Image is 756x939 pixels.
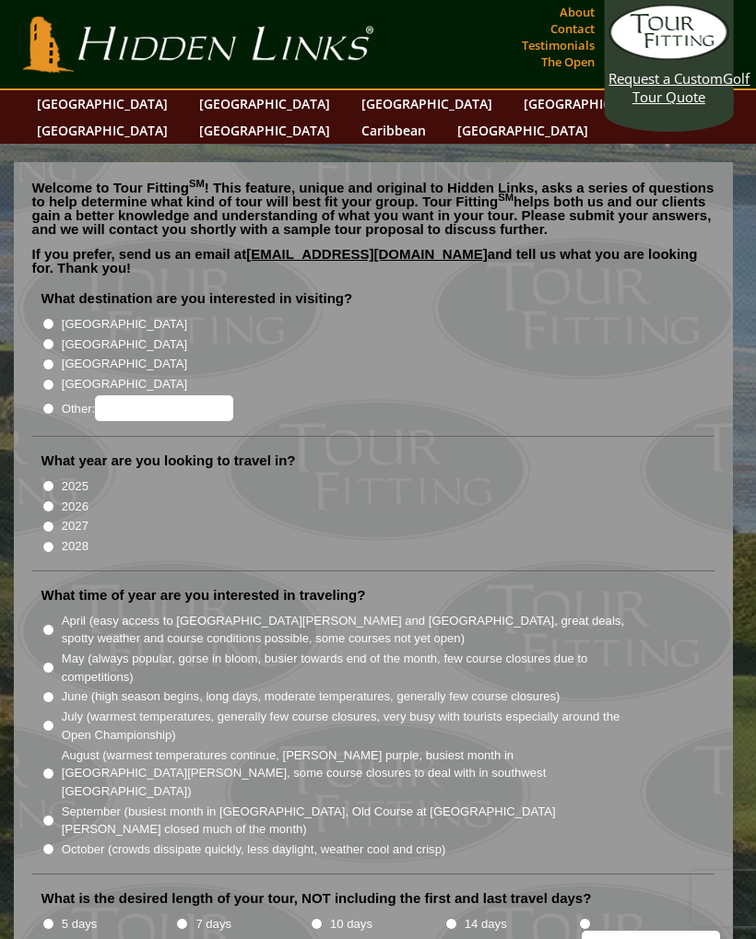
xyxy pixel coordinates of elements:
input: Other: [95,395,233,421]
label: 14 days [465,915,507,933]
a: Caribbean [352,117,435,144]
p: If you prefer, send us an email at and tell us what you are looking for. Thank you! [32,247,715,288]
a: [GEOGRAPHIC_DATA] [28,90,177,117]
label: [GEOGRAPHIC_DATA] [62,355,187,373]
label: What time of year are you interested in traveling? [41,586,366,604]
label: 10 days [330,915,372,933]
label: May (always popular, gorse in bloom, busier towards end of the month, few course closures due to ... [62,650,639,686]
label: June (high season begins, long days, moderate temperatures, generally few course closures) [62,687,561,706]
label: What destination are you interested in visiting? [41,289,353,308]
label: August (warmest temperatures continue, [PERSON_NAME] purple, busiest month in [GEOGRAPHIC_DATA][P... [62,746,639,801]
a: Request a CustomGolf Tour Quote [608,5,728,106]
label: 2028 [62,537,89,556]
label: What is the desired length of your tour, NOT including the first and last travel days? [41,889,592,908]
a: [GEOGRAPHIC_DATA] [448,117,597,144]
label: October (crowds dissipate quickly, less daylight, weather cool and crisp) [62,840,446,859]
sup: SM [189,178,205,189]
a: [GEOGRAPHIC_DATA] [28,117,177,144]
label: [GEOGRAPHIC_DATA] [62,315,187,334]
p: Welcome to Tour Fitting ! This feature, unique and original to Hidden Links, asks a series of que... [32,181,715,236]
label: 2027 [62,517,89,535]
label: September (busiest month in [GEOGRAPHIC_DATA], Old Course at [GEOGRAPHIC_DATA][PERSON_NAME] close... [62,803,639,839]
sup: SM [498,192,514,203]
a: Contact [546,16,599,41]
label: What year are you looking to travel in? [41,452,296,470]
a: [GEOGRAPHIC_DATA] [190,90,339,117]
label: [GEOGRAPHIC_DATA] [62,375,187,393]
label: 2026 [62,498,89,516]
a: The Open [537,49,599,75]
a: [GEOGRAPHIC_DATA] [514,90,664,117]
label: 7 days [195,915,231,933]
label: July (warmest temperatures, generally few course closures, very busy with tourists especially aro... [62,708,639,744]
label: April (easy access to [GEOGRAPHIC_DATA][PERSON_NAME] and [GEOGRAPHIC_DATA], great deals, spotty w... [62,612,639,648]
label: Other: [62,395,233,421]
label: 5 days [62,915,98,933]
a: [GEOGRAPHIC_DATA] [190,117,339,144]
a: [EMAIL_ADDRESS][DOMAIN_NAME] [246,246,488,262]
label: [GEOGRAPHIC_DATA] [62,335,187,354]
label: 2025 [62,477,89,496]
a: Testimonials [517,32,599,58]
span: Request a Custom [608,69,723,88]
a: [GEOGRAPHIC_DATA] [352,90,502,117]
